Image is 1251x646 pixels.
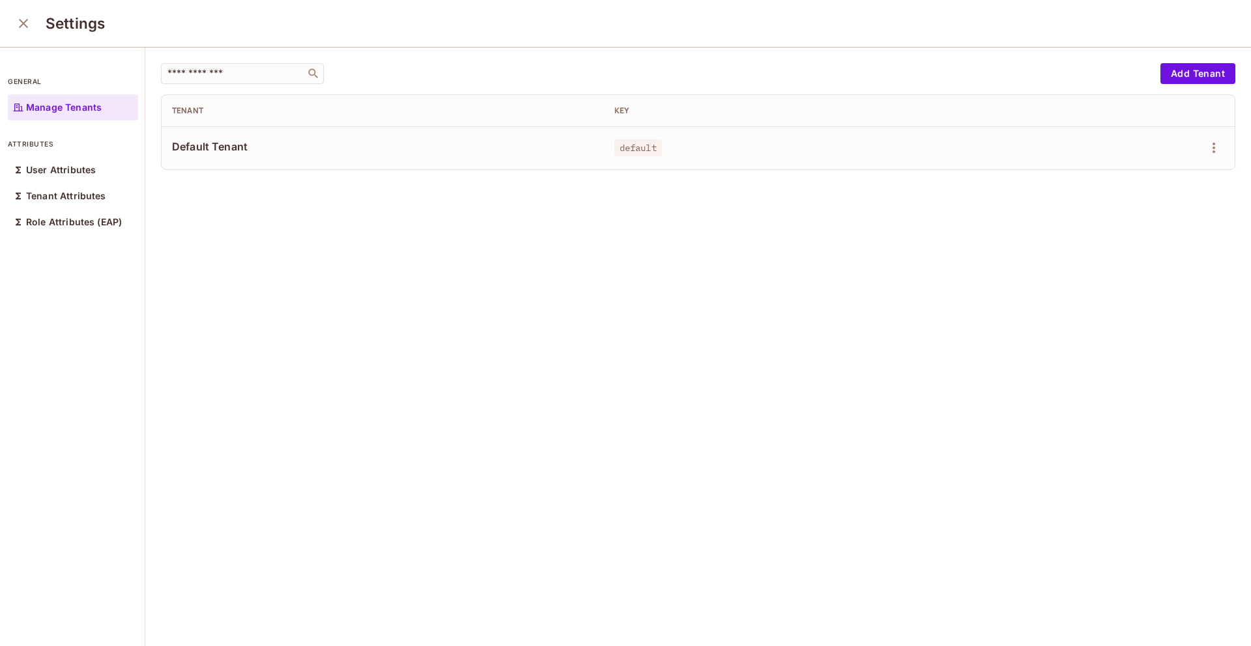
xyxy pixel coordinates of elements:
[26,165,96,175] p: User Attributes
[8,139,138,149] p: attributes
[10,10,36,36] button: close
[26,217,122,227] p: Role Attributes (EAP)
[172,139,594,154] span: Default Tenant
[46,14,105,33] h3: Settings
[26,102,102,113] p: Manage Tenants
[1160,63,1235,84] button: Add Tenant
[26,191,106,201] p: Tenant Attributes
[172,105,594,116] div: Tenant
[614,139,662,156] span: default
[8,76,138,87] p: general
[614,105,1036,116] div: Key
